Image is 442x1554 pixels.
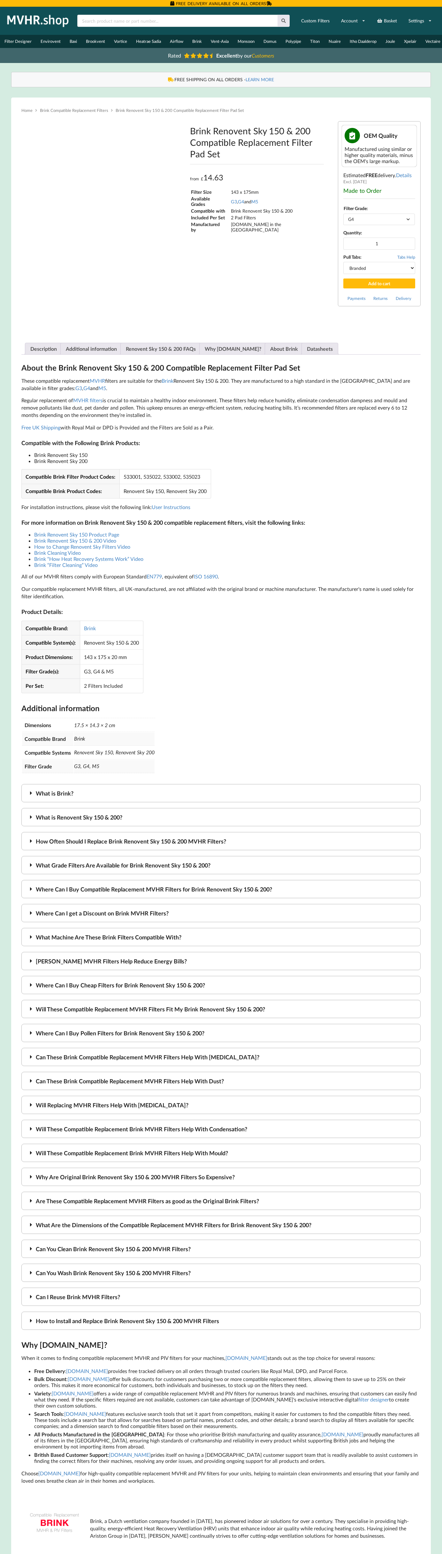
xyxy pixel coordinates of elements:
th: Compatible Brand [22,733,73,746]
a: Datasheets [307,343,333,354]
span: £ [201,176,203,181]
p: G3, G4, M5 [74,760,155,773]
h2: Additional information [21,703,421,713]
h1: Brink Renovent Sky 150 & 200 Compatible Replacement Filter Pad Set [190,125,324,160]
a: G4 [238,199,244,204]
div: What is Brink? [21,784,421,802]
h3: For more information on Brink Renovent Sky 150 & 200 compatible replacement filters, visit the fo... [21,519,421,526]
a: Description [30,343,57,354]
span: British Based Customer Support [34,1452,108,1458]
a: Free UK Shipping [21,424,60,430]
table: Product Details [21,718,155,774]
a: Custom Filters [297,15,334,27]
th: Compatible Systems [22,746,73,759]
td: Product Dimensions: [22,649,80,664]
td: 2 Pad Filters [231,215,323,221]
a: [DOMAIN_NAME] [109,1452,151,1458]
td: 17.5 × 14.3 × 2 cm [74,719,155,732]
a: EN779 [147,573,162,579]
td: 2 Filters Included [80,679,143,693]
li: : features exclusive search tools that set it apart from competitors, making it easier for custom... [34,1410,421,1430]
a: LEARN MORE [246,77,274,82]
div: Can You Wash Brink Renovent Sky 150 & 200 MVHR Filters? [21,1264,421,1282]
a: Itho Daalderop [345,35,381,48]
a: Polypipe [281,35,306,48]
a: Brink Compatible Replacement Filters [40,108,108,113]
li: : For those who prioritise British manufacturing and quality assurance, proudly manufactures all ... [34,1430,421,1451]
p: Our compatible replacement MVHR filters, all UK-manufactured, are not affiliated with the origina... [21,585,421,600]
p: These compatible replacement filters are suitable for the Renovent Sky 150 & 200. They are manufa... [21,377,421,392]
a: Brink Renovent Sky 150 Product Page [34,531,119,538]
span: Rated [168,52,181,59]
h3: Compatible with the Following Brink Products: [21,439,421,447]
a: Renovent Sky 150 & 200 FAQs [126,343,196,354]
a: Brink “Filter Cleaning” Video [34,562,98,568]
b: Excellent [216,52,237,59]
div: Can You Clean Brink Renovent Sky 150 & 200 MVHR Filters? [21,1240,421,1258]
td: Compatible System(s): [22,635,80,649]
button: Add to cart [343,279,415,288]
a: Vortice [110,35,132,48]
i: Customers [252,52,274,59]
p: Choose for high-quality compatible replacement MVHR and PIV filters for your units, helping to ma... [21,1470,421,1485]
td: G3, G4 & M5 [80,664,143,679]
p: For installation instructions, please visit the following link: [21,504,421,511]
a: Heatrae Sadia [132,35,165,48]
input: Search product name or part number... [77,15,278,27]
span: from [190,176,199,181]
td: 143 x 175mm [231,189,323,195]
div: Will These Compatible Replacement Brink MVHR Filters Help With Condensation? [21,1120,421,1138]
p: Brink, a Dutch ventilation company founded in [DATE], has pioneered indoor air solutions for over... [90,1518,416,1540]
td: Compatible Brink Product Codes: [22,484,119,498]
b: Pull Tabs: [343,254,362,260]
div: Where Can I Buy Pollen Filters for Brink Renovent Sky 150 & 200? [21,1024,421,1042]
a: Joule [381,35,400,48]
a: Account [337,15,370,27]
div: Where Can I Buy Compatible Replacement MVHR Filters for Brink Renovent Sky 150 & 200? [21,880,421,898]
a: Settings [404,15,436,27]
a: Payments [347,296,366,301]
a: Brink [84,625,96,631]
a: Details [396,172,412,178]
td: Available Grades [191,196,230,207]
td: Manufactured by [191,221,230,233]
span: by our [216,52,274,59]
div: Where Can I get a Discount on Brink MVHR Filters? [21,904,421,922]
div: Estimated delivery . [338,121,421,306]
span: Free Delivery [34,1368,65,1374]
a: Monsoon [233,35,259,48]
td: Filter Size [191,189,230,195]
a: Baxi [65,35,81,48]
div: Why Are Original Brink Renovent Sky 150 & 200 MVHR Filters So Expensive? [21,1168,421,1186]
a: ISO 16890 [194,573,218,579]
a: Airflow [165,35,188,48]
div: Where Can I Buy Cheap Filters for Brink Renovent Sky 150 & 200? [21,976,421,994]
a: [DOMAIN_NAME] [52,1390,94,1396]
a: Brink Cleaning Video [34,550,81,556]
a: Delivery [396,296,411,301]
td: Included Per Set [191,215,230,221]
td: 143 x 175 x 20 mm [80,649,143,664]
div: Made to Order [343,187,415,194]
span: Tabs Help [397,255,415,260]
a: Brookvent [81,35,110,48]
a: How to Change Renovent Sky Filters Video [34,544,130,550]
p: with Royal Mail or DPD is Provided and the Filters are Sold as a Pair. [21,424,421,431]
img: mvhr.shop.png [4,13,72,29]
div: What is Renovent Sky 150 & 200? [21,808,421,826]
span: Variety [34,1390,50,1396]
img: Brink-Compatible-Replacement-Filters.png [27,1495,82,1551]
td: , and [231,196,323,207]
th: Dimensions [22,719,73,732]
h2: About the Brink Renovent Sky 150 & 200 Compatible Replacement Filter Pad Set [21,363,421,373]
td: Filter Grade(s): [22,664,80,679]
a: Domus [259,35,281,48]
span: OEM Quality [364,132,398,139]
li: : offer bulk discounts for customers purchasing two or more compatible replacement filters, allow... [34,1375,421,1389]
p: All of our MVHR filters comply with European Standard , equivalent of . [21,573,421,580]
div: [PERSON_NAME] MVHR Filters Help Reduce Energy Bills? [21,952,421,970]
td: Compatible Brink Filter Product Codes: [22,469,119,483]
label: Filter Grade [344,206,367,211]
b: FREE [366,172,377,178]
bdi: 14.63 [201,173,223,182]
